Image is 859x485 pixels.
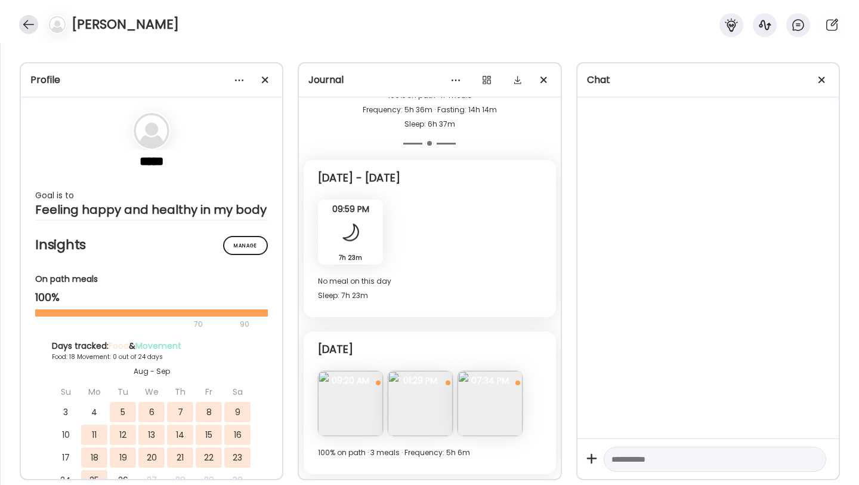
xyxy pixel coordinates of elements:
div: [DATE] [318,342,353,357]
div: 90 [239,317,251,331]
div: 9 [224,402,251,422]
div: Days tracked: & [52,340,251,352]
div: 22 [196,447,222,468]
img: images%2Fx2mjt0MkUFaPO2EjM5VOthJZYch1%2FfC6sgpMidQnnZAKfR6t5%2FuhM7gfAMqNtandygLIv3_240 [388,371,453,436]
div: 12 [110,425,136,445]
div: Manage [223,236,268,255]
div: Su [52,382,79,402]
img: images%2Fx2mjt0MkUFaPO2EjM5VOthJZYch1%2FquO9GolQfV9ItP13BaTP%2F7FhFOnRJepVDvUcz2h89_240 [318,371,383,436]
div: 100% on path · 3 meals · Frequency: 5h 6m [318,446,541,460]
span: 07:34 PM [458,375,523,386]
div: Goal is to [35,188,268,202]
div: No meal on this day Sleep: 7h 23m [318,274,541,303]
div: Profile [30,73,273,87]
span: Food [109,340,129,352]
div: Chat [587,73,829,87]
img: bg-avatar-default.svg [134,113,169,149]
div: Fr [196,382,222,402]
div: 5 [110,402,136,422]
h4: [PERSON_NAME] [72,15,179,34]
div: 16 [224,425,251,445]
div: 13 [138,425,165,445]
span: 01:29 PM [388,375,453,386]
div: 15 [196,425,222,445]
div: 20 [138,447,165,468]
div: 7 [167,402,193,422]
div: 7h 23m [323,251,378,264]
div: 8 [196,402,222,422]
span: Movement [135,340,181,352]
div: 11 [81,425,107,445]
div: 4 [81,402,107,422]
div: 14 [167,425,193,445]
div: 70 [35,317,236,331]
div: Feeling happy and healthy in my body [35,202,268,217]
div: 100% on path · 17 meals Frequency: 5h 36m · Fasting: 14h 14m Sleep: 6h 37m [308,88,551,131]
div: Tu [110,382,136,402]
div: 100% [35,290,268,305]
div: 18 [81,447,107,468]
div: 23 [224,447,251,468]
h2: Insights [35,236,268,254]
div: Aug - Sep [52,366,251,377]
div: 6 [138,402,165,422]
div: Journal [308,73,551,87]
div: 10 [52,425,79,445]
div: Mo [81,382,107,402]
div: 19 [110,447,136,468]
span: 09:20 AM [318,375,383,386]
div: 3 [52,402,79,422]
div: On path meals [35,273,268,286]
div: Food: 18 Movement: 0 out of 24 days [52,352,251,361]
div: 17 [52,447,79,468]
div: [DATE] - [DATE] [318,171,400,185]
span: 09:59 PM [318,204,383,214]
div: Th [167,382,193,402]
img: images%2Fx2mjt0MkUFaPO2EjM5VOthJZYch1%2FIu5Zuc4t2hSdERo2MuiO%2FWG5STWtgpdc9yZQW7Sm7_240 [458,371,523,436]
div: Sa [224,382,251,402]
div: We [138,382,165,402]
img: bg-avatar-default.svg [49,16,66,33]
div: 21 [167,447,193,468]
